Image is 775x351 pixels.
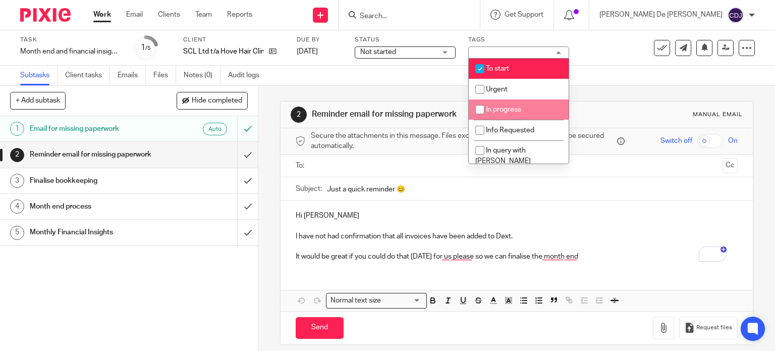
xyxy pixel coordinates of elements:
[30,147,161,162] h1: Reminder email for missing paperwork
[30,225,161,240] h1: Monthly Financial Insights
[30,199,161,214] h1: Month end process
[291,107,307,123] div: 2
[141,42,151,54] div: 1
[183,46,264,57] p: SCL Ltd t/a Hove Hair Clinic
[359,12,450,21] input: Search
[177,92,248,109] button: Hide completed
[660,136,692,146] span: Switch off
[203,123,227,135] div: Auto
[192,97,242,105] span: Hide completed
[10,92,66,109] button: + Add subtask
[296,252,738,262] p: It would be great if you could do that [DATE] for us please so we can finalise the month end
[505,11,543,18] span: Get Support
[184,66,220,85] a: Notes (0)
[10,148,24,162] div: 2
[599,10,723,20] p: [PERSON_NAME] De [PERSON_NAME]
[296,231,738,241] p: I have not had confirmation that all invoices have been added to Dext.
[486,86,508,93] span: Urgent
[183,36,284,44] label: Client
[312,109,538,120] h1: Reminder email for missing paperwork
[10,174,24,188] div: 3
[281,200,753,269] div: To enrich screen reader interactions, please activate Accessibility in Grammarly extension settings
[328,295,383,306] span: Normal text size
[227,10,252,20] a: Reports
[10,122,24,136] div: 1
[10,226,24,240] div: 5
[728,7,744,23] img: svg%3E
[30,121,161,136] h1: Email for missing paperwork
[297,36,342,44] label: Due by
[20,36,121,44] label: Task
[486,106,521,113] span: In progress
[296,317,344,339] input: Send
[118,66,146,85] a: Emails
[696,324,732,332] span: Request files
[10,199,24,214] div: 4
[145,45,151,51] small: /5
[693,111,743,119] div: Manual email
[326,293,427,309] div: Search for option
[384,295,421,306] input: Search for option
[296,184,322,194] label: Subject:
[20,8,71,22] img: Pixie
[296,211,738,221] p: Hi [PERSON_NAME]
[475,147,531,165] span: In query with [PERSON_NAME]
[20,46,121,57] div: Month end and financial insights
[20,66,58,85] a: Subtasks
[228,66,267,85] a: Audit logs
[311,131,615,152] span: Secure the attachments in this message. Files exceeding the size limit (10MB) will be secured aut...
[153,66,176,85] a: Files
[679,317,738,339] button: Request files
[297,48,318,55] span: [DATE]
[486,127,534,134] span: Info Requested
[723,158,738,173] button: Cc
[355,36,456,44] label: Status
[486,65,509,72] span: To start
[296,161,307,171] label: To:
[728,136,738,146] span: On
[360,48,396,56] span: Not started
[93,10,111,20] a: Work
[65,66,110,85] a: Client tasks
[158,10,180,20] a: Clients
[468,36,569,44] label: Tags
[126,10,143,20] a: Email
[195,10,212,20] a: Team
[30,173,161,188] h1: Finalise bookkeeping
